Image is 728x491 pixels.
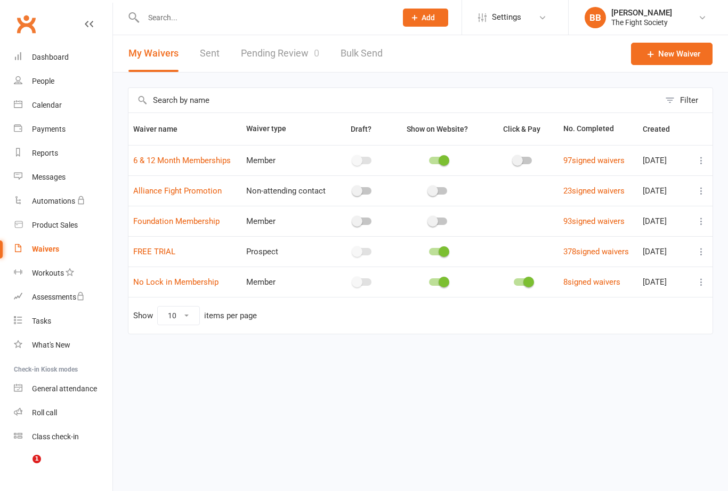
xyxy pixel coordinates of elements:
a: FREE TRIAL [133,247,175,256]
a: 8signed waivers [563,277,620,287]
td: [DATE] [638,175,689,206]
div: Payments [32,125,66,133]
div: Roll call [32,408,57,417]
iframe: Intercom live chat [11,455,36,480]
td: [DATE] [638,206,689,236]
a: Payments [14,117,112,141]
div: What's New [32,341,70,349]
th: Waiver type [241,113,335,145]
div: Workouts [32,269,64,277]
div: items per page [204,311,257,320]
span: Add [422,13,435,22]
div: Automations [32,197,75,205]
span: Waiver name [133,125,189,133]
a: Messages [14,165,112,189]
div: Messages [32,173,66,181]
div: Tasks [32,317,51,325]
button: Show on Website? [397,123,480,135]
a: Class kiosk mode [14,425,112,449]
div: BB [585,7,606,28]
td: [DATE] [638,236,689,267]
button: Draft? [341,123,383,135]
div: People [32,77,54,85]
td: Member [241,267,335,297]
a: New Waiver [631,43,713,65]
a: General attendance kiosk mode [14,377,112,401]
a: Calendar [14,93,112,117]
button: My Waivers [128,35,179,72]
a: No Lock in Membership [133,277,219,287]
div: General attendance [32,384,97,393]
td: Non-attending contact [241,175,335,206]
td: Member [241,145,335,175]
a: 23signed waivers [563,186,625,196]
div: Filter [680,94,698,107]
a: Assessments [14,285,112,309]
a: Alliance Fight Promotion [133,186,222,196]
input: Search by name [128,88,660,112]
a: Dashboard [14,45,112,69]
td: [DATE] [638,145,689,175]
div: Assessments [32,293,85,301]
input: Search... [140,10,389,25]
button: Created [643,123,682,135]
div: Product Sales [32,221,78,229]
div: Dashboard [32,53,69,61]
span: Draft? [351,125,371,133]
a: Waivers [14,237,112,261]
a: 6 & 12 Month Memberships [133,156,231,165]
a: Tasks [14,309,112,333]
div: Calendar [32,101,62,109]
div: The Fight Society [611,18,672,27]
a: Bulk Send [341,35,383,72]
div: Waivers [32,245,59,253]
a: Pending Review0 [241,35,319,72]
a: People [14,69,112,93]
div: [PERSON_NAME] [611,8,672,18]
span: Click & Pay [503,125,540,133]
a: 378signed waivers [563,247,629,256]
button: Filter [660,88,713,112]
span: Created [643,125,682,133]
td: Prospect [241,236,335,267]
div: Show [133,306,257,325]
td: Member [241,206,335,236]
a: What's New [14,333,112,357]
div: Reports [32,149,58,157]
a: Automations [14,189,112,213]
button: Click & Pay [494,123,552,135]
a: Reports [14,141,112,165]
span: Settings [492,5,521,29]
a: Roll call [14,401,112,425]
button: Waiver name [133,123,189,135]
a: Workouts [14,261,112,285]
th: No. Completed [559,113,638,145]
div: Class check-in [32,432,79,441]
span: 1 [33,455,41,463]
td: [DATE] [638,267,689,297]
a: Clubworx [13,11,39,37]
a: Sent [200,35,220,72]
a: 97signed waivers [563,156,625,165]
a: Product Sales [14,213,112,237]
span: 0 [314,47,319,59]
button: Add [403,9,448,27]
a: 93signed waivers [563,216,625,226]
a: Foundation Membership [133,216,220,226]
span: Show on Website? [407,125,468,133]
